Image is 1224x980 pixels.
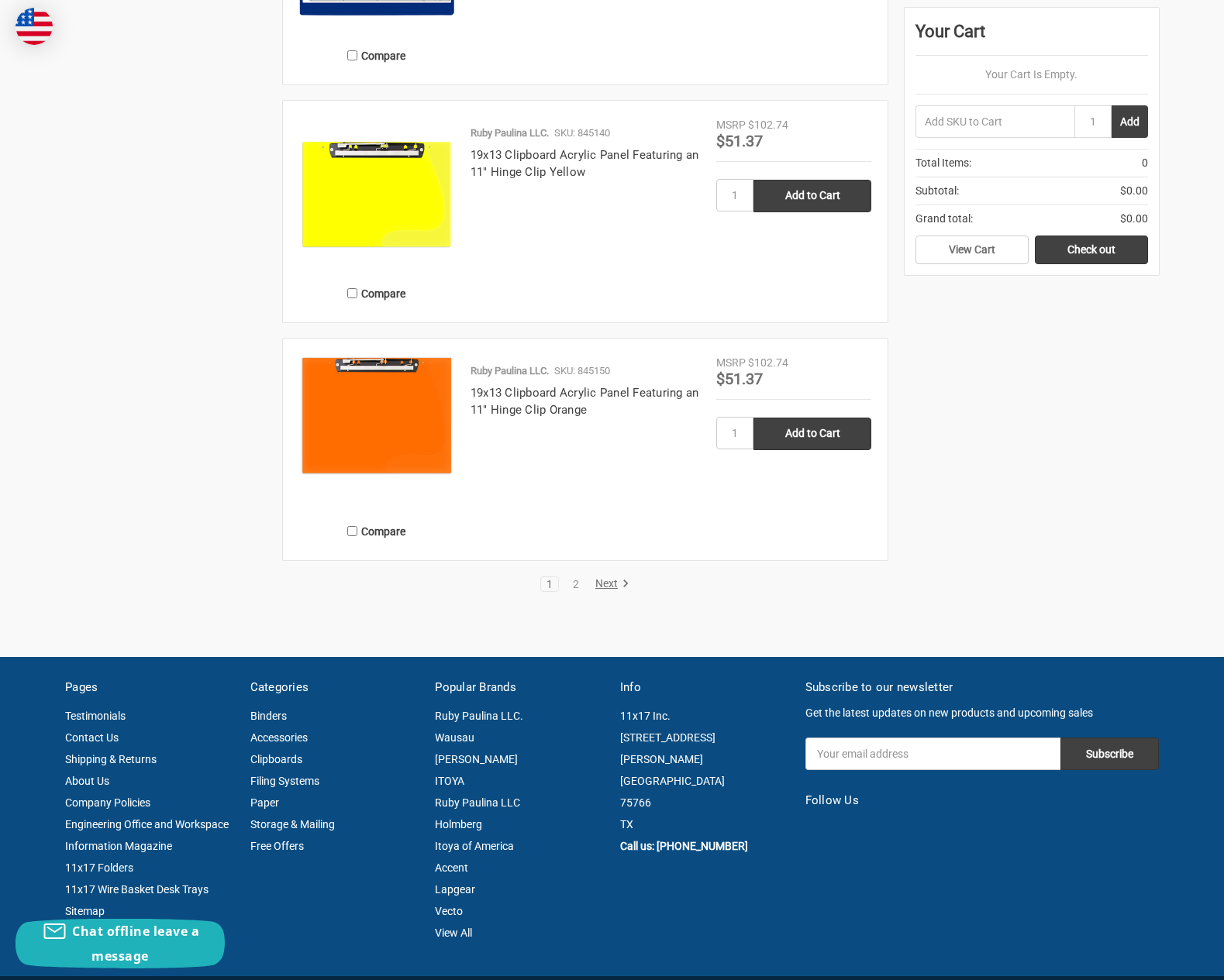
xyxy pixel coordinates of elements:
[250,679,419,696] h5: Categories
[915,19,1148,56] div: Your Cart
[65,861,133,874] a: 11x17 Folders
[805,679,1159,696] h5: Subscribe to our newsletter
[65,731,119,744] a: Contact Us
[471,148,699,180] a: 19x13 Clipboard Acrylic Panel Featuring an 11" Hinge Clip Yellow
[915,155,971,171] span: Total Items:
[567,579,584,590] a: 2
[1142,155,1148,171] span: 0
[65,710,126,722] a: Testimonials
[1120,183,1148,199] span: $0.00
[1035,236,1148,265] a: Check out
[250,753,302,765] a: Clipboards
[435,927,472,939] a: View All
[250,731,308,744] a: Accessories
[250,818,335,830] a: Storage & Mailing
[435,731,474,744] a: Wausau
[590,577,629,591] a: Next
[620,679,789,696] h5: Info
[753,418,871,450] input: Add to Cart
[65,753,157,765] a: Shipping & Returns
[250,796,279,809] a: Paper
[65,818,229,852] a: Engineering Office and Workspace Information Magazine
[435,710,523,722] a: Ruby Paulina LLC.
[620,840,748,852] a: Call us: [PHONE_NUMBER]
[299,518,454,544] label: Compare
[915,183,959,199] span: Subtotal:
[65,796,150,809] a: Company Policies
[915,236,1029,265] a: View Cart
[471,386,699,418] a: 19x13 Clipboard Acrylic Panel Featuring an 11" Hinge Clip Orange
[435,753,518,765] a: [PERSON_NAME]
[915,67,1148,83] p: Your Cart Is Empty.
[250,840,304,852] a: Free Offers
[435,840,514,852] a: Itoya of America
[65,775,109,787] a: About Us
[435,818,482,830] a: Holmberg
[748,119,788,131] span: $102.74
[541,579,558,590] a: 1
[554,363,610,379] p: SKU: 845150
[748,356,788,369] span: $102.74
[1060,738,1159,770] input: Subscribe
[16,8,53,45] img: duty and tax information for United States
[299,355,454,476] img: 19x13 Clipboard Acrylic Panel Featuring an 11" Hinge Clip Orange
[347,288,357,298] input: Compare
[299,280,454,306] label: Compare
[435,775,464,787] a: ITOYA
[1120,211,1148,227] span: $0.00
[805,705,1159,721] p: Get the latest updates on new products and upcoming sales
[65,905,105,917] a: Sitemap
[753,180,871,212] input: Add to Cart
[299,43,454,68] label: Compare
[299,117,454,272] img: 19x13 Clipboard Acrylic Panel Featuring an 11" Hinge Clip Yellow
[16,919,225,968] button: Chat offline leave a message
[915,105,1074,138] input: Add SKU to Cart
[435,796,520,809] a: Ruby Paulina LLC
[716,355,746,371] div: MSRP
[554,126,610,141] p: SKU: 845140
[915,211,973,227] span: Grand total:
[65,679,234,696] h5: Pages
[65,883,209,896] a: 11x17 Wire Basket Desk Trays
[716,132,763,150] span: $51.37
[716,117,746,133] div: MSRP
[347,526,357,536] input: Compare
[435,861,468,874] a: Accent
[250,710,287,722] a: Binders
[805,792,1159,810] h5: Follow Us
[805,738,1060,770] input: Your email address
[435,679,604,696] h5: Popular Brands
[471,126,549,141] p: Ruby Paulina LLC.
[72,923,199,965] span: Chat offline leave a message
[347,50,357,60] input: Compare
[250,775,319,787] a: Filing Systems
[620,705,789,835] address: 11x17 Inc. [STREET_ADDRESS][PERSON_NAME] [GEOGRAPHIC_DATA] 75766 TX
[1112,105,1148,138] button: Add
[435,883,475,896] a: Lapgear
[716,370,763,388] span: $51.37
[435,905,463,917] a: Vecto
[299,355,454,510] a: 19x13 Clipboard Acrylic Panel Featuring an 11" Hinge Clip Orange
[471,363,549,379] p: Ruby Paulina LLC.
